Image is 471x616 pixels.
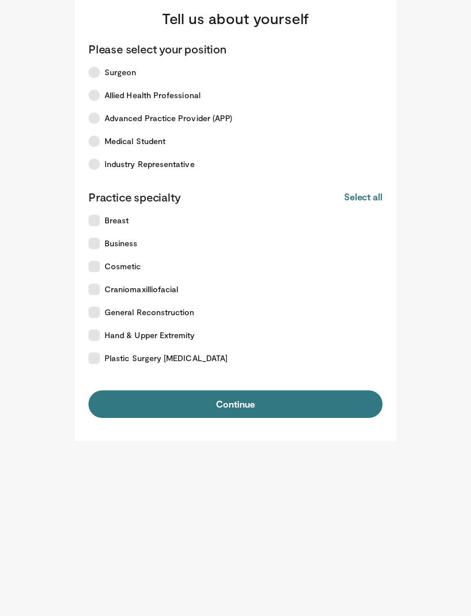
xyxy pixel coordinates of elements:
[88,41,226,56] p: Please select your position
[105,307,195,318] span: General Reconstruction
[105,284,178,295] span: Craniomaxilliofacial
[105,113,232,124] span: Advanced Practice Provider (APP)
[105,215,129,226] span: Breast
[105,158,195,170] span: Industry Representative
[105,238,138,249] span: Business
[105,135,165,147] span: Medical Student
[88,390,383,418] button: Continue
[105,90,200,101] span: Allied Health Professional
[344,191,383,203] button: Select all
[105,330,195,341] span: Hand & Upper Extremity
[88,9,383,28] h3: Tell us about yourself
[88,189,180,204] p: Practice specialty
[105,352,227,364] span: Plastic Surgery [MEDICAL_DATA]
[105,261,141,272] span: Cosmetic
[105,67,137,78] span: Surgeon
